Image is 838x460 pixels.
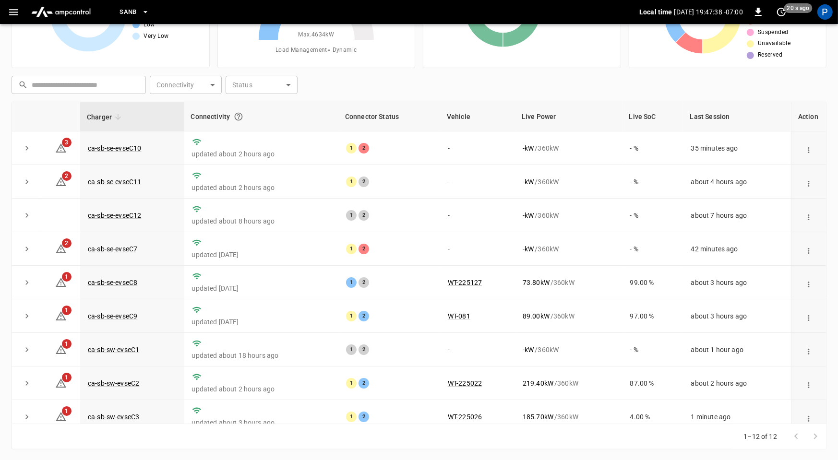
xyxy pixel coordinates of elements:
[523,378,553,388] p: 219.40 kW
[62,272,72,282] span: 1
[448,312,470,320] a: WT-081
[515,102,623,131] th: Live Power
[523,211,534,220] p: - kW
[88,245,137,253] a: ca-sb-se-evseC7
[27,3,95,21] img: ampcontrol.io logo
[440,102,515,131] th: Vehicle
[346,378,357,389] div: 1
[359,210,369,221] div: 2
[758,39,790,48] span: Unavailable
[55,245,67,252] a: 2
[802,378,815,388] div: action cell options
[683,232,791,266] td: 42 minutes ago
[62,373,72,382] span: 1
[55,177,67,185] a: 2
[192,216,331,226] p: updated about 8 hours ago
[440,131,515,165] td: -
[62,238,72,248] span: 2
[88,379,139,387] a: ca-sb-sw-evseC2
[683,333,791,366] td: about 1 hour ago
[192,351,331,360] p: updated about 18 hours ago
[440,165,515,199] td: -
[802,143,815,153] div: action cell options
[88,178,141,186] a: ca-sb-se-evseC11
[683,165,791,199] td: about 4 hours ago
[359,311,369,321] div: 2
[817,4,833,20] div: profile-icon
[359,277,369,288] div: 2
[523,143,534,153] p: - kW
[623,366,683,400] td: 87.00 %
[62,138,72,147] span: 3
[440,232,515,266] td: -
[758,28,789,37] span: Suspended
[88,279,137,286] a: ca-sb-se-evseC8
[20,376,34,390] button: expand row
[523,378,615,388] div: / 360 kW
[55,143,67,151] a: 3
[802,244,815,254] div: action cell options
[20,410,34,424] button: expand row
[440,199,515,232] td: -
[346,244,357,254] div: 1
[192,250,331,259] p: updated [DATE]
[448,279,482,286] a: WT-225127
[683,102,791,131] th: Last Session
[192,317,331,327] p: updated [DATE]
[62,406,72,416] span: 1
[144,32,168,41] span: Very Low
[523,311,615,321] div: / 360 kW
[20,275,34,290] button: expand row
[523,345,615,354] div: / 360 kW
[346,344,357,355] div: 1
[55,312,67,319] a: 1
[523,177,615,187] div: / 360 kW
[192,418,331,427] p: updated about 3 hours ago
[802,345,815,354] div: action cell options
[523,143,615,153] div: / 360 kW
[623,199,683,232] td: - %
[623,266,683,299] td: 99.00 %
[683,299,791,333] td: about 3 hours ago
[784,3,813,13] span: 20 s ago
[298,30,334,40] span: Max. 4634 kW
[20,342,34,357] button: expand row
[230,108,247,125] button: Connection between the charger and our software.
[523,278,550,287] p: 73.80 kW
[88,346,139,354] a: ca-sb-sw-evseC1
[192,283,331,293] p: updated [DATE]
[623,333,683,366] td: - %
[120,7,137,18] span: SanB
[683,131,791,165] td: 35 minutes ago
[359,177,369,187] div: 2
[20,309,34,323] button: expand row
[62,306,72,315] span: 1
[20,242,34,256] button: expand row
[346,210,357,221] div: 1
[523,278,615,287] div: / 360 kW
[802,311,815,321] div: action cell options
[359,412,369,422] div: 2
[802,278,815,287] div: action cell options
[448,379,482,387] a: WT-225022
[623,400,683,434] td: 4.00 %
[62,171,72,181] span: 2
[88,144,141,152] a: ca-sb-se-evseC10
[88,312,137,320] a: ca-sb-se-evseC9
[791,102,826,131] th: Action
[774,4,789,20] button: set refresh interval
[683,400,791,434] td: 1 minute ago
[623,232,683,266] td: - %
[623,102,683,131] th: Live SoC
[88,413,139,421] a: ca-sb-sw-evseC3
[674,7,743,17] p: [DATE] 19:47:38 -07:00
[623,299,683,333] td: 97.00 %
[20,141,34,155] button: expand row
[523,412,553,422] p: 185.70 kW
[55,278,67,286] a: 1
[758,50,782,60] span: Reserved
[346,143,357,153] div: 1
[448,413,482,421] a: WT-225026
[275,46,357,55] span: Load Management = Dynamic
[20,175,34,189] button: expand row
